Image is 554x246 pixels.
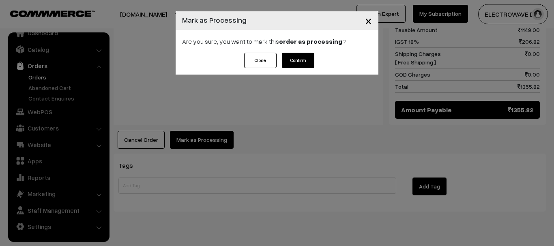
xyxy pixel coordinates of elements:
button: Confirm [282,53,314,68]
div: Are you sure, you want to mark this ? [176,30,378,53]
h4: Mark as Processing [182,15,247,26]
button: Close [244,53,277,68]
span: × [365,13,372,28]
button: Close [359,8,378,33]
strong: order as processing [279,37,342,45]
